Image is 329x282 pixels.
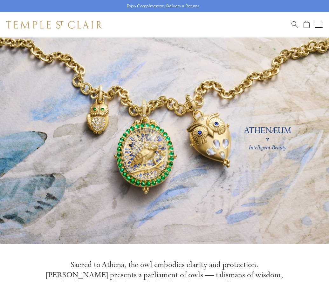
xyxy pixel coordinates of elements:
button: Open navigation [315,21,323,29]
p: Enjoy Complimentary Delivery & Returns [127,3,199,9]
img: Temple St. Clair [6,21,102,29]
a: Open Shopping Bag [304,21,310,29]
a: Search [291,21,298,29]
